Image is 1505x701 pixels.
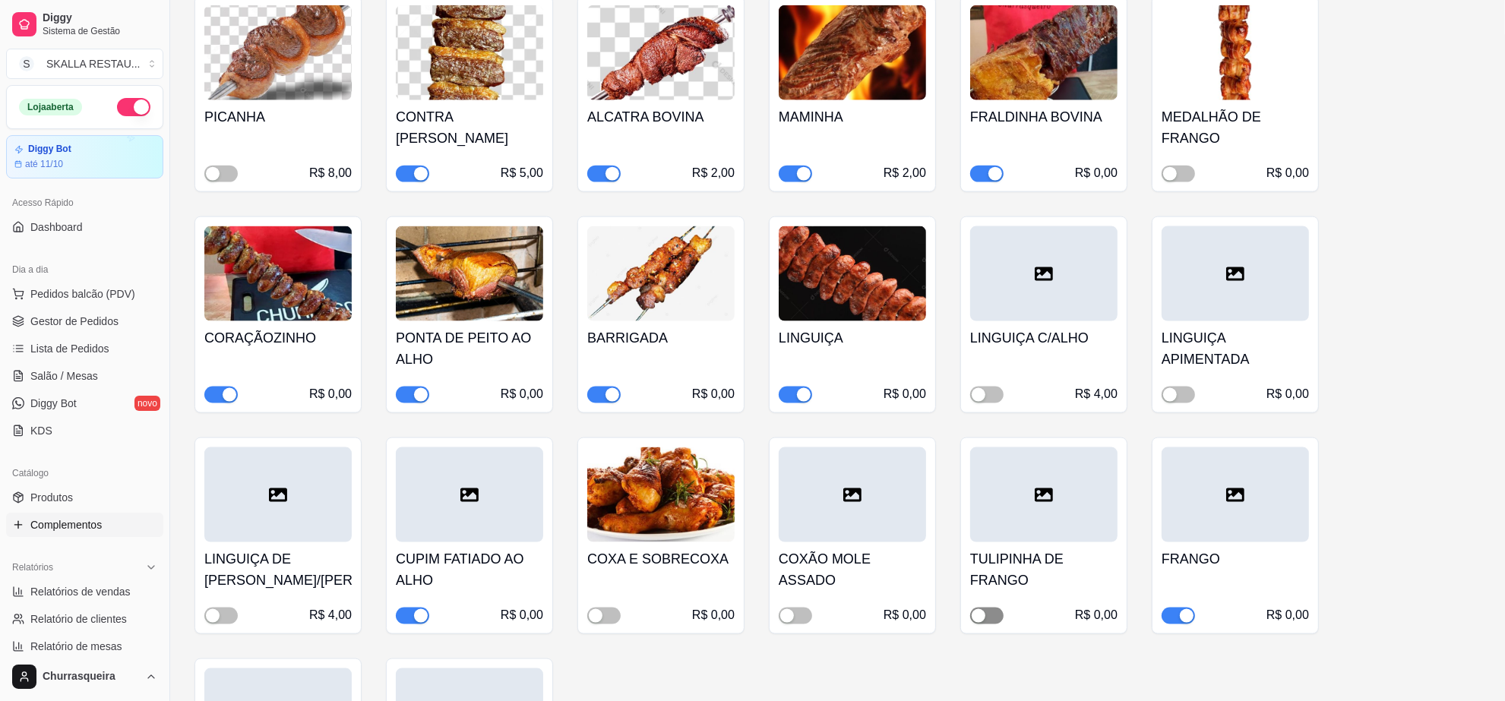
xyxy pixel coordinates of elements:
[204,5,352,100] img: product-image
[6,391,163,415] a: Diggy Botnovo
[692,164,735,182] div: R$ 2,00
[6,257,163,282] div: Dia a dia
[30,611,127,627] span: Relatório de clientes
[1075,606,1118,624] div: R$ 0,00
[30,368,98,384] span: Salão / Mesas
[396,5,543,100] img: product-image
[6,309,163,333] a: Gestor de Pedidos
[970,5,1118,100] img: product-image
[884,606,926,624] div: R$ 0,00
[6,191,163,215] div: Acesso Rápido
[779,226,926,321] img: product-image
[1266,606,1309,624] div: R$ 0,00
[884,385,926,403] div: R$ 0,00
[6,607,163,631] a: Relatório de clientes
[692,606,735,624] div: R$ 0,00
[204,548,352,591] h4: LINGUIÇA DE [PERSON_NAME]/[PERSON_NAME]
[396,548,543,591] h4: CUPIM FATIADO AO ALHO
[30,396,77,411] span: Diggy Bot
[6,579,163,604] a: Relatórios de vendas
[970,327,1118,349] h4: LINGUIÇA C/ALHO
[587,226,735,321] img: product-image
[1162,106,1309,149] h4: MEDALHÃO DE FRANGO
[204,106,352,128] h4: PICANHA
[12,561,53,573] span: Relatórios
[6,336,163,361] a: Lista de Pedidos
[117,98,150,116] button: Alterar Status
[587,5,735,100] img: product-image
[6,634,163,658] a: Relatório de mesas
[6,461,163,485] div: Catálogo
[587,106,735,128] h4: ALCATRA BOVINA
[6,658,163,695] button: Churrasqueira
[501,606,543,624] div: R$ 0,00
[30,314,119,329] span: Gestor de Pedidos
[884,164,926,182] div: R$ 2,00
[30,517,102,532] span: Complementos
[1266,164,1309,182] div: R$ 0,00
[309,606,352,624] div: R$ 4,00
[30,341,109,356] span: Lista de Pedidos
[396,226,543,321] img: product-image
[6,215,163,239] a: Dashboard
[6,6,163,43] a: DiggySistema de Gestão
[6,418,163,443] a: KDS
[309,385,352,403] div: R$ 0,00
[6,135,163,178] a: Diggy Botaté 11/10
[1266,385,1309,403] div: R$ 0,00
[396,106,543,149] h4: CONTRA [PERSON_NAME]
[1075,164,1118,182] div: R$ 0,00
[204,327,352,349] h4: CORAÇÃOZINHO
[30,423,52,438] span: KDS
[25,158,63,170] article: até 11/10
[970,106,1118,128] h4: FRALDINHA BOVINA
[692,385,735,403] div: R$ 0,00
[19,56,34,71] span: S
[1075,385,1118,403] div: R$ 4,00
[501,164,543,182] div: R$ 5,00
[1162,548,1309,570] h4: FRANGO
[779,5,926,100] img: product-image
[6,485,163,510] a: Produtos
[30,286,135,302] span: Pedidos balcão (PDV)
[970,548,1118,591] h4: TULIPINHA DE FRANGO
[6,282,163,306] button: Pedidos balcão (PDV)
[28,144,71,155] article: Diggy Bot
[46,56,140,71] div: SKALLA RESTAU ...
[587,548,735,570] h4: COXA E SOBRECOXA
[396,327,543,370] h4: PONTA DE PEITO AO ALHO
[30,490,73,505] span: Produtos
[309,164,352,182] div: R$ 8,00
[204,226,352,321] img: product-image
[779,327,926,349] h4: LINGUIÇA
[43,670,139,684] span: Churrasqueira
[43,11,157,25] span: Diggy
[30,219,83,235] span: Dashboard
[6,49,163,79] button: Select a team
[501,385,543,403] div: R$ 0,00
[30,639,122,654] span: Relatório de mesas
[6,364,163,388] a: Salão / Mesas
[43,25,157,37] span: Sistema de Gestão
[19,99,82,115] div: Loja aberta
[779,106,926,128] h4: MAMINHA
[587,447,735,542] img: product-image
[587,327,735,349] h4: BARRIGADA
[6,513,163,537] a: Complementos
[30,584,131,599] span: Relatórios de vendas
[1162,5,1309,100] img: product-image
[1162,327,1309,370] h4: LINGUIÇA APIMENTADA
[779,548,926,591] h4: COXÃO MOLE ASSADO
